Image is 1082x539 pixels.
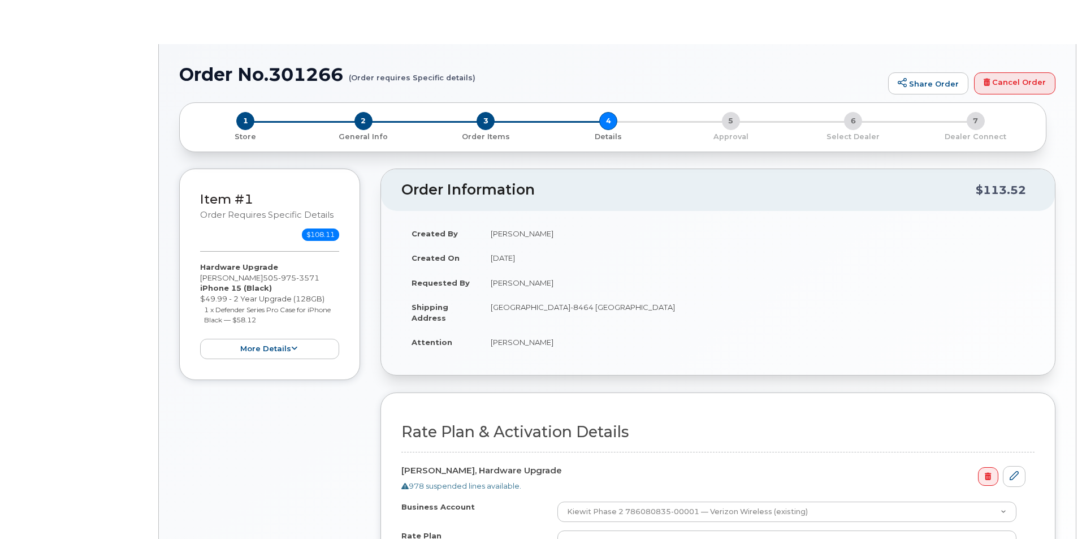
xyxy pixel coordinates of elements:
[429,132,543,142] p: Order Items
[278,273,296,282] span: 975
[200,262,339,359] div: [PERSON_NAME] $49.99 - 2 Year Upgrade (128GB)
[425,130,547,142] a: 3 Order Items
[236,112,254,130] span: 1
[354,112,373,130] span: 2
[302,130,425,142] a: 2 General Info
[302,228,339,241] span: $108.11
[412,229,458,238] strong: Created By
[401,424,1035,441] h2: Rate Plan & Activation Details
[296,273,319,282] span: 3571
[263,273,319,282] span: 505
[200,210,334,220] small: Order requires Specific details
[401,481,1025,491] div: 978 suspended lines available.
[481,270,1035,295] td: [PERSON_NAME]
[179,64,882,84] h1: Order No.301266
[481,221,1035,246] td: [PERSON_NAME]
[477,112,495,130] span: 3
[481,245,1035,270] td: [DATE]
[412,253,460,262] strong: Created On
[200,283,272,292] strong: iPhone 15 (Black)
[888,72,968,95] a: Share Order
[193,132,298,142] p: Store
[412,303,448,322] strong: Shipping Address
[412,278,470,287] strong: Requested By
[481,295,1035,330] td: [GEOGRAPHIC_DATA]-8464 [GEOGRAPHIC_DATA]
[412,338,452,347] strong: Attention
[481,330,1035,355] td: [PERSON_NAME]
[974,72,1055,95] a: Cancel Order
[401,466,1025,476] h4: [PERSON_NAME], Hardware Upgrade
[200,339,339,360] button: more details
[204,305,331,325] small: 1 x Defender Series Pro Case for iPhone Black — $58.12
[200,262,278,271] strong: Hardware Upgrade
[200,191,253,207] a: Item #1
[976,179,1026,201] div: $113.52
[401,502,475,512] label: Business Account
[349,64,475,82] small: (Order requires Specific details)
[307,132,421,142] p: General Info
[401,182,976,198] h2: Order Information
[189,130,302,142] a: 1 Store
